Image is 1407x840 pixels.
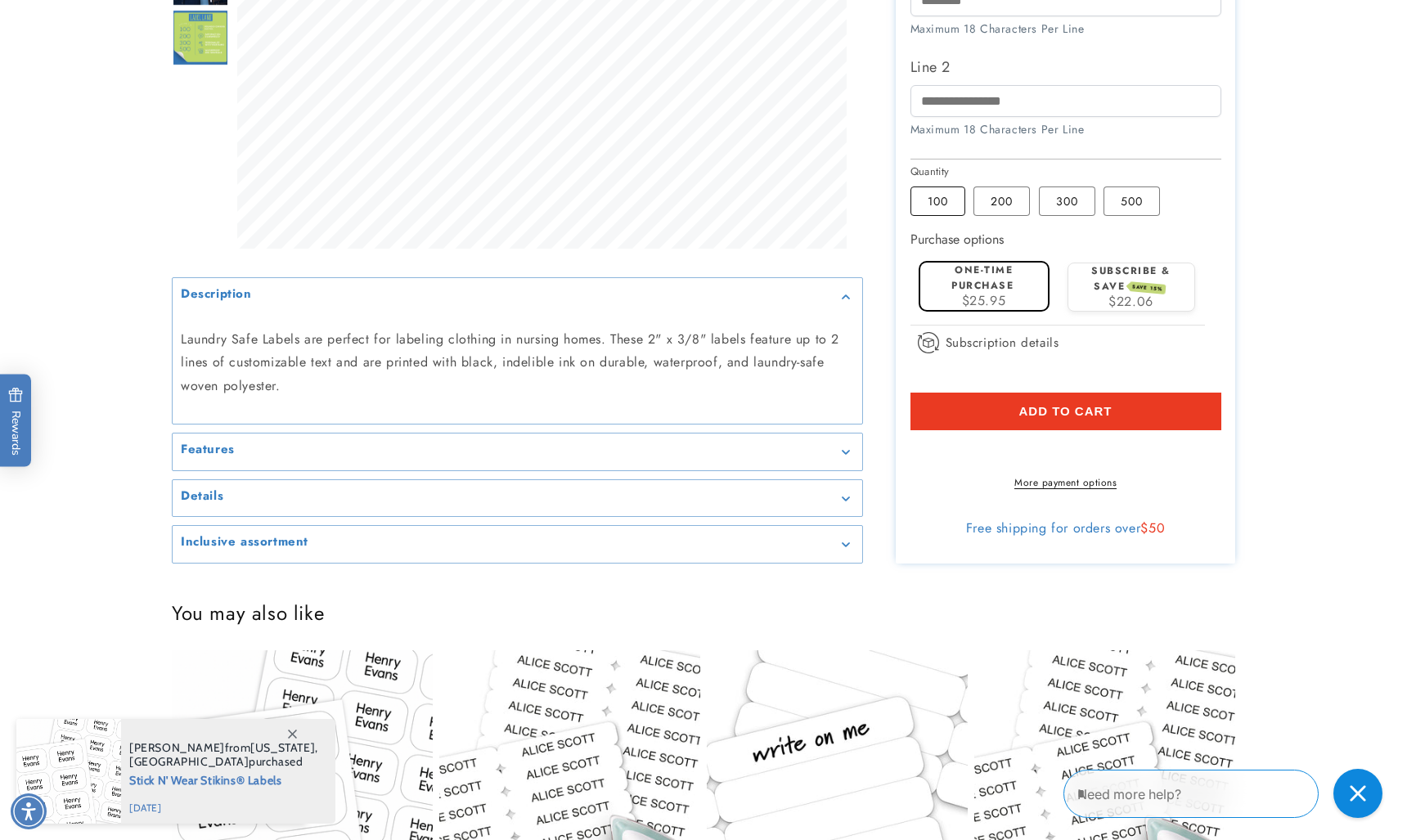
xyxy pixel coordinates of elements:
span: from , purchased [129,741,318,769]
summary: Features [173,434,862,471]
summary: Inclusive assortment [173,527,862,564]
div: Maximum 18 Characters Per Line [910,121,1221,138]
legend: Quantity [910,164,951,180]
h2: Features [181,442,235,459]
span: [DATE] [129,801,318,815]
span: $ [1140,519,1149,537]
div: Free shipping for orders over [910,520,1221,537]
h2: Inclusive assortment [181,535,308,551]
summary: Details [173,480,862,517]
label: One-time purchase [951,263,1014,293]
h2: You may also like [172,600,1235,626]
label: 100 [910,186,965,216]
button: Add to cart [910,393,1221,430]
span: Stick N' Wear Stikins® Labels [129,769,318,789]
label: 300 [1039,186,1095,216]
span: [US_STATE] [250,740,315,755]
span: 50 [1149,519,1165,537]
iframe: Sign Up via Text for Offers [13,709,207,758]
label: 500 [1104,186,1160,216]
div: Go to slide 6 [172,9,229,66]
img: Nursing Home Iron-On - Label Land [172,9,229,66]
a: More payment options [910,475,1221,490]
span: [GEOGRAPHIC_DATA] [129,754,249,769]
span: Rewards [8,387,24,455]
span: Subscription details [946,333,1059,353]
label: Line 2 [910,54,1221,80]
p: Laundry Safe Labels are perfect for labeling clothing in nursing homes. These 2" x 3/8" labels fe... [181,328,854,398]
iframe: Gorgias Floating Chat [1063,763,1391,824]
span: $22.06 [1108,292,1153,311]
label: Subscribe & save [1091,263,1171,294]
span: Add to cart [1018,404,1112,419]
span: $25.95 [962,291,1006,310]
div: Accessibility Menu [11,793,47,829]
label: 200 [973,186,1030,216]
summary: Description [173,279,862,316]
h2: Details [181,488,223,505]
span: SAVE 15% [1130,282,1167,295]
label: Purchase options [910,230,1004,249]
div: Maximum 18 Characters Per Line [910,20,1221,38]
h2: Description [181,287,252,303]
